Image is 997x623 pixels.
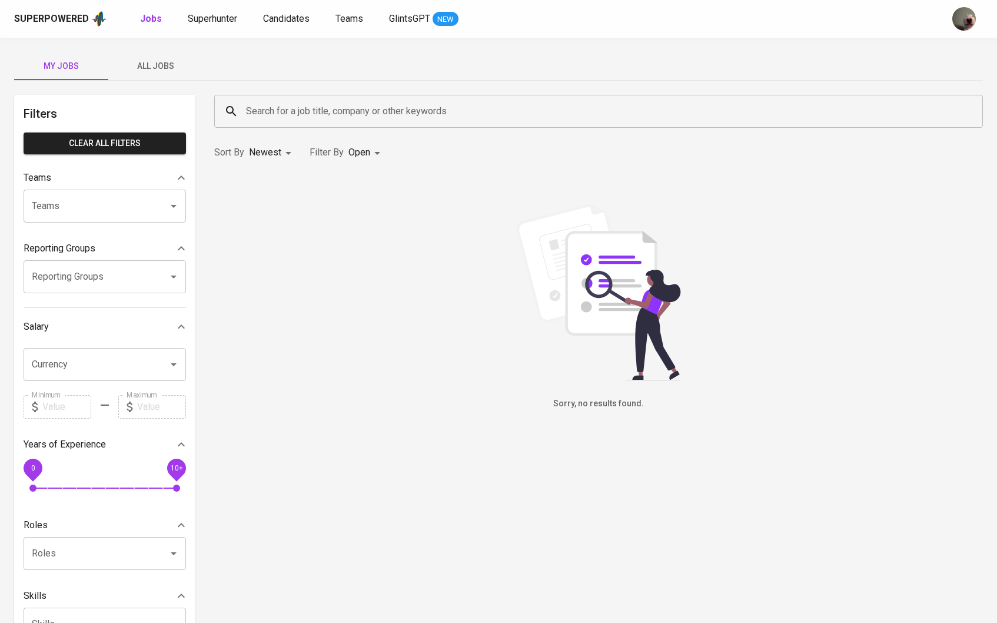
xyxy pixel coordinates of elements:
div: Superpowered [14,12,89,26]
div: Reporting Groups [24,237,186,260]
p: Newest [249,145,281,160]
p: Skills [24,589,46,603]
span: All Jobs [115,59,195,74]
img: app logo [91,10,107,28]
a: GlintsGPT NEW [389,12,458,26]
a: Jobs [140,12,164,26]
span: GlintsGPT [389,13,430,24]
button: Clear All filters [24,132,186,154]
b: Jobs [140,13,162,24]
span: Open [348,147,370,158]
button: Open [165,269,182,285]
input: Value [137,395,186,419]
p: Years of Experience [24,438,106,452]
img: file_searching.svg [510,204,687,380]
span: Candidates [263,13,310,24]
button: Open [165,356,182,373]
p: Reporting Groups [24,241,95,256]
button: Open [165,545,182,562]
p: Salary [24,320,49,334]
p: Roles [24,518,48,532]
p: Teams [24,171,51,185]
p: Sort By [214,145,244,160]
div: Salary [24,315,186,339]
div: Open [348,142,384,164]
p: Filter By [310,145,344,160]
input: Value [42,395,91,419]
a: Teams [335,12,365,26]
span: Teams [335,13,363,24]
h6: Filters [24,104,186,123]
span: NEW [433,14,458,25]
span: Superhunter [188,13,237,24]
button: Open [165,198,182,214]
h6: Sorry, no results found. [214,397,983,410]
span: Clear All filters [33,136,177,151]
div: Skills [24,584,186,608]
div: Teams [24,166,186,190]
div: Years of Experience [24,433,186,456]
div: Newest [249,142,295,164]
span: 0 [31,463,35,472]
span: 10+ [170,463,182,472]
a: Superhunter [188,12,240,26]
a: Superpoweredapp logo [14,10,107,28]
div: Roles [24,513,186,537]
span: My Jobs [21,59,101,74]
img: aji.muda@glints.com [952,7,976,31]
a: Candidates [263,12,312,26]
